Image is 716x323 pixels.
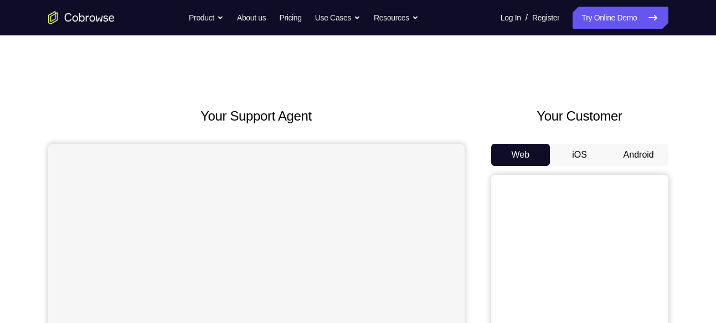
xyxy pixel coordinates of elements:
[550,144,609,166] button: iOS
[532,7,559,29] a: Register
[374,7,419,29] button: Resources
[526,11,528,24] span: /
[48,106,465,126] h2: Your Support Agent
[48,11,115,24] a: Go to the home page
[491,144,550,166] button: Web
[501,7,521,29] a: Log In
[491,106,668,126] h2: Your Customer
[609,144,668,166] button: Android
[315,7,360,29] button: Use Cases
[189,7,224,29] button: Product
[573,7,668,29] a: Try Online Demo
[237,7,266,29] a: About us
[279,7,301,29] a: Pricing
